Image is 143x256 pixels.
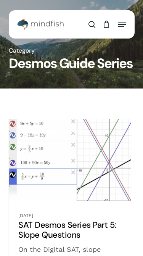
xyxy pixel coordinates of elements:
a: Navigation Menu [118,21,126,28]
a: Cart [99,15,114,34]
h1: Desmos Guide Series [9,56,135,72]
img: Mindfish Test Prep & Academics [17,19,64,30]
header: Main Menu [9,15,135,34]
span: Category [9,47,35,55]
